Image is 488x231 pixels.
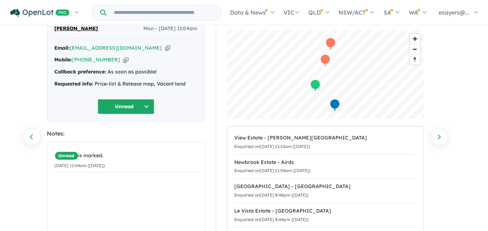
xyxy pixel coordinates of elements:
[235,217,309,222] small: Enquiried on [DATE] 8:44pm ([DATE])
[235,182,416,191] div: [GEOGRAPHIC_DATA] - [GEOGRAPHIC_DATA]
[55,152,78,160] span: Unread
[320,54,330,67] div: Map marker
[227,30,424,119] canvas: Map
[235,134,416,142] div: View Estate - [PERSON_NAME][GEOGRAPHIC_DATA]
[235,168,311,173] small: Enquiried on [DATE] 11:04am ([DATE])
[55,80,198,88] div: Price-list & Release map, Vacant land
[55,81,94,87] strong: Requested info:
[235,207,416,215] div: Le Vista Estate - [GEOGRAPHIC_DATA]
[310,79,320,92] div: Map marker
[72,56,120,63] a: [PHONE_NUMBER]
[165,44,170,52] button: Copy
[410,44,420,54] button: Zoom out
[70,45,162,51] a: [EMAIL_ADDRESS][DOMAIN_NAME]
[235,158,416,167] div: Newbrook Estate - Airds
[55,68,198,76] div: As soon as possible!
[235,154,416,179] a: Newbrook Estate - AirdsEnquiried on[DATE] 11:04am ([DATE])
[55,45,70,51] strong: Email:
[55,163,105,168] small: [DATE] 11:04am ([DATE])
[55,68,106,75] strong: Callback preference:
[55,152,203,160] div: is marked.
[235,178,416,203] a: [GEOGRAPHIC_DATA] - [GEOGRAPHIC_DATA]Enquiried on[DATE] 8:48pm ([DATE])
[55,56,72,63] strong: Mobile:
[123,56,128,64] button: Copy
[98,99,154,114] button: Unread
[235,192,309,198] small: Enquiried on [DATE] 8:48pm ([DATE])
[439,9,469,16] span: esayers@...
[144,24,198,33] span: Mon - [DATE] 11:04am
[235,144,310,149] small: Enquiried on [DATE] 11:10am ([DATE])
[235,130,416,155] a: View Estate - [PERSON_NAME][GEOGRAPHIC_DATA]Enquiried on[DATE] 11:10am ([DATE])
[55,24,98,33] span: [PERSON_NAME]
[235,203,416,228] a: Le Vista Estate - [GEOGRAPHIC_DATA]Enquiried on[DATE] 8:44pm ([DATE])
[410,34,420,44] button: Zoom in
[410,54,420,65] button: Reset bearing to north
[325,37,336,50] div: Map marker
[329,99,340,112] div: Map marker
[10,9,70,17] img: Openlot PRO Logo White
[108,5,220,20] input: Try estate name, suburb, builder or developer
[47,129,205,138] div: Notes:
[410,55,420,65] span: Reset bearing to north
